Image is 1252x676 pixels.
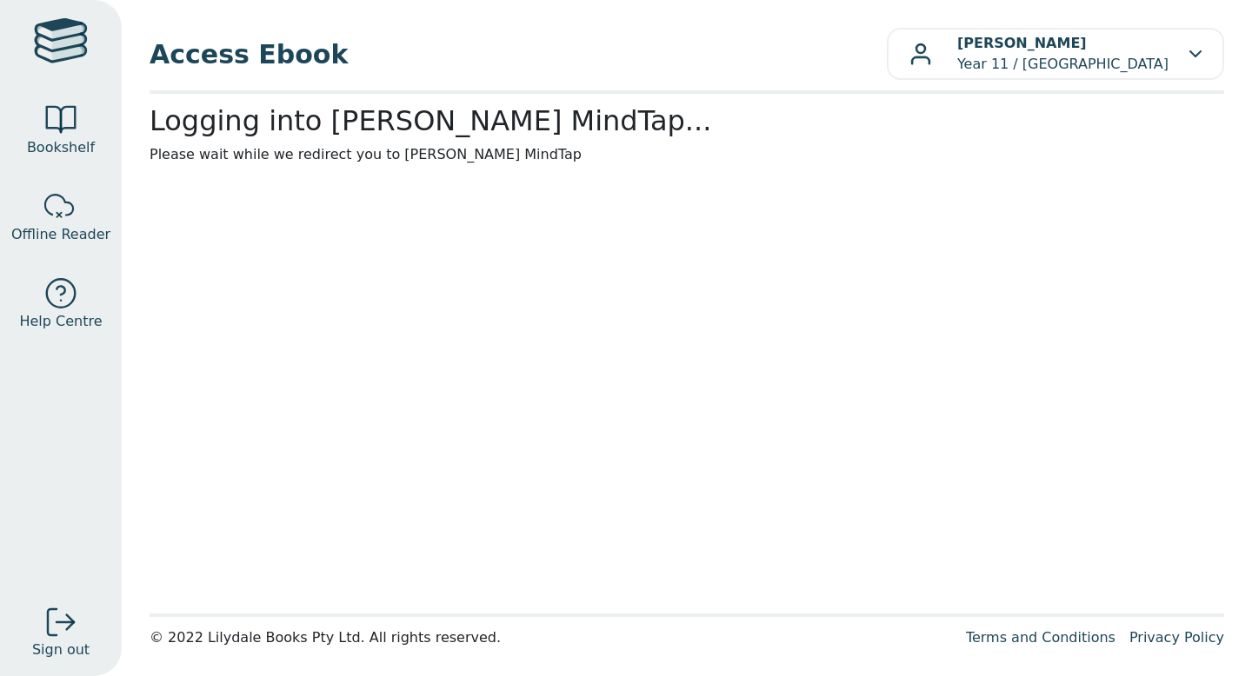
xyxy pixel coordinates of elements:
span: Offline Reader [11,224,110,245]
div: © 2022 Lilydale Books Pty Ltd. All rights reserved. [150,627,952,648]
a: Terms and Conditions [966,629,1115,646]
b: [PERSON_NAME] [957,35,1087,51]
p: Please wait while we redirect you to [PERSON_NAME] MindTap [150,144,1224,165]
a: Privacy Policy [1129,629,1224,646]
h2: Logging into [PERSON_NAME] MindTap... [150,104,1224,137]
span: Help Centre [19,311,102,332]
span: Access Ebook [150,35,887,74]
button: [PERSON_NAME]Year 11 / [GEOGRAPHIC_DATA] [887,28,1224,80]
span: Sign out [32,640,90,660]
p: Year 11 / [GEOGRAPHIC_DATA] [957,33,1169,75]
span: Bookshelf [27,137,95,158]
